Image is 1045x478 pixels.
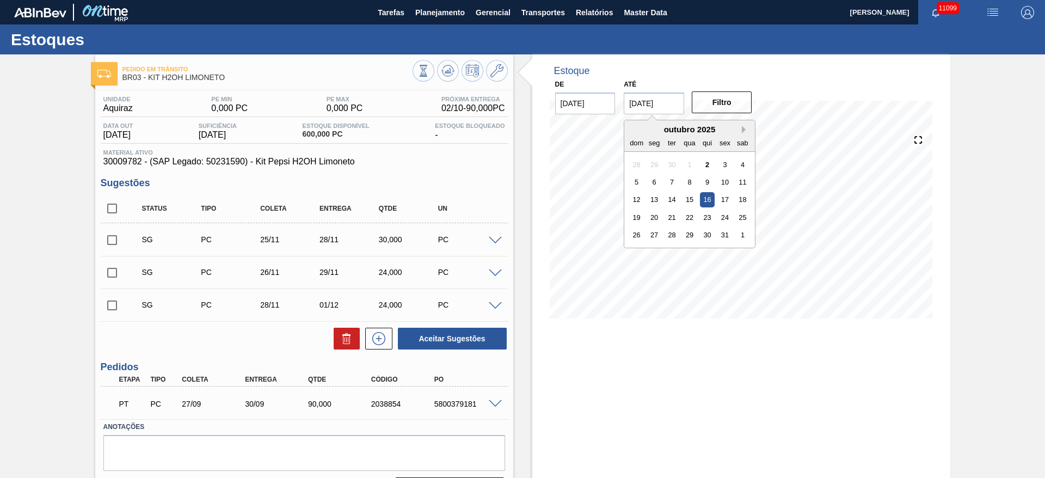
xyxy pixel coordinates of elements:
[486,60,508,82] button: Ir ao Master Data / Geral
[211,103,248,113] span: 0,000 PC
[665,210,679,225] div: Choose terça-feira, 21 de outubro de 2025
[305,376,376,383] div: Qtde
[122,73,413,82] span: BR03 - KIT H2OH LIMONETO
[103,149,505,156] span: Material ativo
[103,419,505,435] label: Anotações
[718,228,733,242] div: Choose sexta-feira, 31 de outubro de 2025
[368,376,439,383] div: Código
[554,65,590,77] div: Estoque
[305,400,376,408] div: 90,000
[683,157,697,171] div: Not available quarta-feira, 1 de outubro de 2025
[718,175,733,189] div: Choose sexta-feira, 10 de outubro de 2025
[735,157,750,171] div: Choose sábado, 4 de outubro de 2025
[257,301,323,309] div: 28/11/2025
[624,93,684,114] input: dd/mm/yyyy
[139,301,205,309] div: Sugestão Criada
[317,205,383,212] div: Entrega
[624,6,667,19] span: Master Data
[647,210,662,225] div: Choose segunda-feira, 20 de outubro de 2025
[103,96,133,102] span: Unidade
[198,301,264,309] div: Pedido de Compra
[735,175,750,189] div: Choose sábado, 11 de outubro de 2025
[14,8,66,17] img: TNhmsLtSVTkK8tSr43FrP2fwEKptu5GPRR3wAAAABJRU5ErkJggg==
[629,192,644,207] div: Choose domingo, 12 de outubro de 2025
[139,205,205,212] div: Status
[435,268,501,277] div: PC
[435,122,505,129] span: Estoque Bloqueado
[179,376,250,383] div: Coleta
[257,235,323,244] div: 25/11/2025
[198,235,264,244] div: Pedido de Compra
[147,376,180,383] div: Tipo
[665,135,679,150] div: ter
[735,228,750,242] div: Choose sábado, 1 de novembro de 2025
[437,60,459,82] button: Atualizar Gráfico
[735,135,750,150] div: sab
[101,177,508,189] h3: Sugestões
[257,205,323,212] div: Coleta
[103,130,133,140] span: [DATE]
[647,157,662,171] div: Not available segunda-feira, 29 de setembro de 2025
[398,328,507,350] button: Aceitar Sugestões
[317,235,383,244] div: 28/11/2025
[317,301,383,309] div: 01/12/2025
[101,361,508,373] h3: Pedidos
[199,130,237,140] span: [DATE]
[242,400,313,408] div: 30/09/2025
[986,6,999,19] img: userActions
[97,70,111,78] img: Ícone
[11,33,204,46] h1: Estoques
[718,157,733,171] div: Choose sexta-feira, 3 de outubro de 2025
[735,192,750,207] div: Choose sábado, 18 de outubro de 2025
[735,210,750,225] div: Choose sábado, 25 de outubro de 2025
[327,96,363,102] span: PE MAX
[700,175,715,189] div: Choose quinta-feira, 9 de outubro de 2025
[462,60,483,82] button: Programar Estoque
[700,192,715,207] div: Choose quinta-feira, 16 de outubro de 2025
[435,205,501,212] div: UN
[700,210,715,225] div: Choose quinta-feira, 23 de outubro de 2025
[432,122,507,140] div: -
[683,228,697,242] div: Choose quarta-feira, 29 de outubro de 2025
[647,175,662,189] div: Choose segunda-feira, 6 de outubro de 2025
[257,268,323,277] div: 26/11/2025
[718,192,733,207] div: Choose sexta-feira, 17 de outubro de 2025
[624,81,636,88] label: Até
[683,192,697,207] div: Choose quarta-feira, 15 de outubro de 2025
[521,6,565,19] span: Transportes
[435,235,501,244] div: PC
[376,205,442,212] div: Qtde
[103,157,505,167] span: 30009782 - (SAP Legado: 50231590) - Kit Pepsi H2OH Limoneto
[376,268,442,277] div: 24,000
[122,66,413,72] span: Pedido em Trânsito
[665,228,679,242] div: Choose terça-feira, 28 de outubro de 2025
[415,6,465,19] span: Planejamento
[211,96,248,102] span: PE MIN
[700,157,715,171] div: Choose quinta-feira, 2 de outubro de 2025
[700,135,715,150] div: qui
[179,400,250,408] div: 27/09/2025
[683,135,697,150] div: qua
[629,135,644,150] div: dom
[116,376,149,383] div: Etapa
[317,268,383,277] div: 29/11/2025
[624,125,755,134] div: outubro 2025
[368,400,439,408] div: 2038854
[665,157,679,171] div: Not available terça-feira, 30 de setembro de 2025
[629,157,644,171] div: Not available domingo, 28 de setembro de 2025
[432,376,502,383] div: PO
[476,6,511,19] span: Gerencial
[103,103,133,113] span: Aquiraz
[376,301,442,309] div: 24,000
[199,122,237,129] span: Suficiência
[700,228,715,242] div: Choose quinta-feira, 30 de outubro de 2025
[360,328,392,350] div: Nova sugestão
[139,268,205,277] div: Sugestão Criada
[718,135,733,150] div: sex
[139,235,205,244] div: Sugestão Criada
[718,210,733,225] div: Choose sexta-feira, 24 de outubro de 2025
[303,122,370,129] span: Estoque Disponível
[441,96,505,102] span: Próxima Entrega
[629,175,644,189] div: Choose domingo, 5 de outubro de 2025
[683,210,697,225] div: Choose quarta-feira, 22 de outubro de 2025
